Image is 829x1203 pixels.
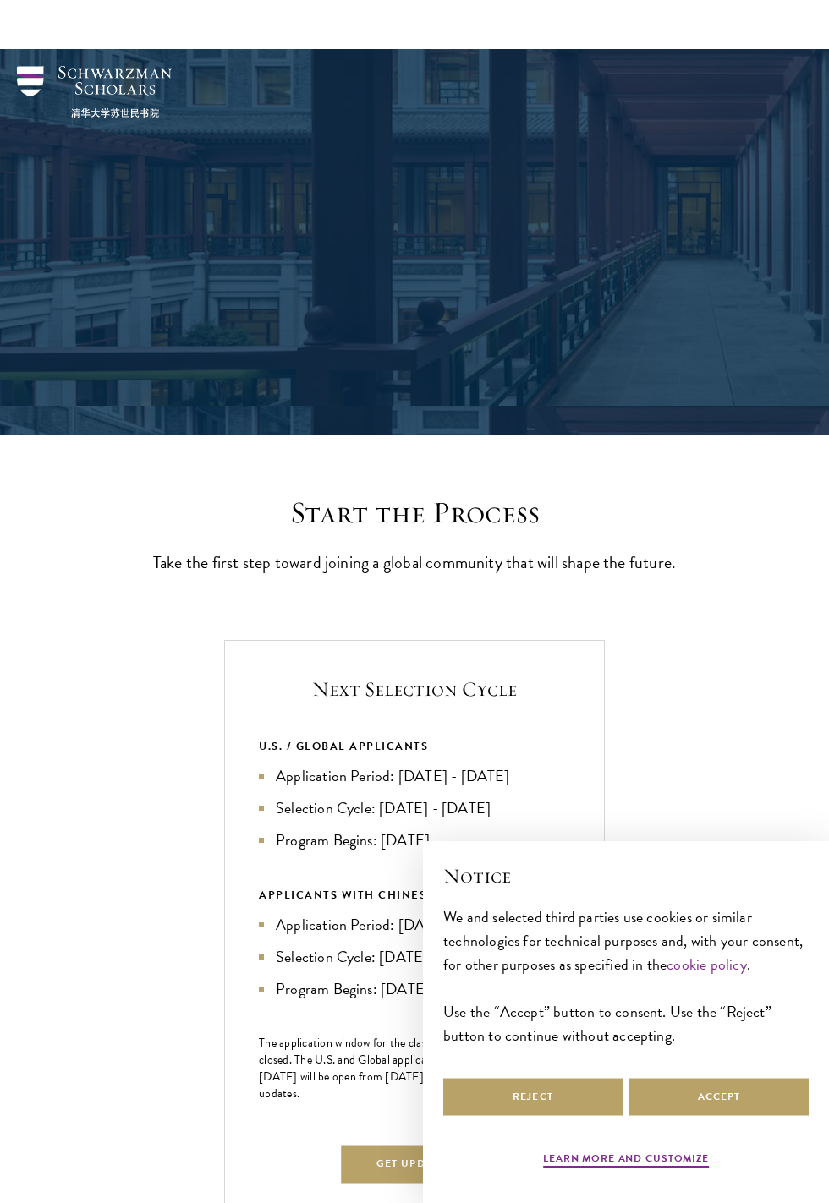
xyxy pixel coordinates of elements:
button: Reject [443,1078,623,1116]
h5: Next Selection Cycle [259,675,570,703]
li: Program Begins: [DATE] [259,828,570,852]
button: Accept [629,1078,809,1116]
div: We and selected third parties use cookies or similar technologies for technical purposes and, wit... [443,905,809,1047]
li: Program Begins: [DATE] [259,977,570,1001]
div: APPLICANTS WITH CHINESE PASSPORTS [259,886,570,905]
button: Get Updates [341,1145,488,1183]
h2: Start the Process [152,495,677,531]
span: The application window for the class of [DATE]-[DATE] is now closed. The U.S. and Global applicat... [259,1034,568,1102]
p: Take the first step toward joining a global community that will shape the future. [152,548,677,577]
li: Application Period: [DATE] - [DATE] [259,913,570,937]
h2: Notice [443,861,809,890]
li: Application Period: [DATE] - [DATE] [259,764,570,788]
li: Selection Cycle: [DATE] - [DATE] [259,796,570,820]
img: Schwarzman Scholars [17,66,172,118]
button: Learn more and customize [543,1151,709,1171]
li: Selection Cycle: [DATE] - [DATE] [259,945,570,969]
a: cookie policy [667,953,746,976]
div: U.S. / GLOBAL APPLICANTS [259,737,570,756]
